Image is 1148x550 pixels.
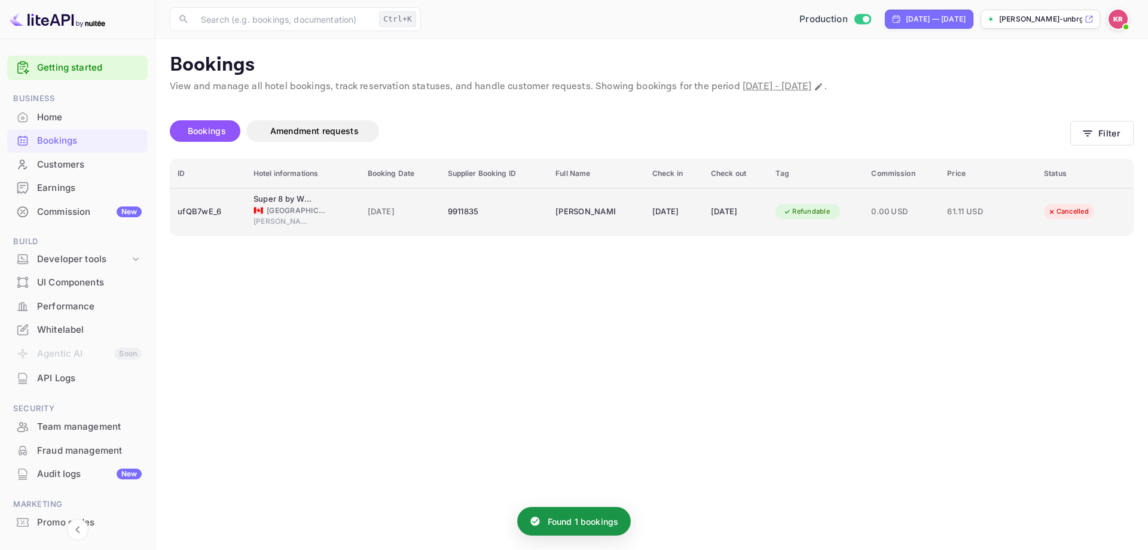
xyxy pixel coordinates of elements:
[7,463,148,485] a: Audit logsNew
[940,159,1037,189] th: Price
[178,202,239,221] div: ufQB7wE_6
[7,271,148,294] div: UI Components
[645,159,704,189] th: Check in
[37,467,142,481] div: Audit logs
[7,498,148,511] span: Marketing
[555,202,615,221] div: Andrew Ardianto
[743,80,811,93] span: [DATE] - [DATE]
[7,415,148,437] a: Team management
[67,519,88,540] button: Collapse navigation
[117,206,142,217] div: New
[170,80,1134,94] p: View and manage all hotel bookings, track reservation statuses, and handle customer requests. Sho...
[7,249,148,270] div: Developer tools
[7,56,148,80] div: Getting started
[7,415,148,439] div: Team management
[7,271,148,293] a: UI Components
[37,134,142,148] div: Bookings
[7,177,148,200] div: Earnings
[254,216,313,227] span: [PERSON_NAME]
[267,205,326,216] span: [GEOGRAPHIC_DATA]
[117,469,142,479] div: New
[7,367,148,389] a: API Logs
[37,181,142,195] div: Earnings
[37,372,142,385] div: API Logs
[7,295,148,318] div: Performance
[799,13,848,26] span: Production
[813,81,825,93] button: Change date range
[368,205,433,218] span: [DATE]
[7,129,148,153] div: Bookings
[7,463,148,486] div: Audit logsNew
[704,159,769,189] th: Check out
[170,53,1134,77] p: Bookings
[775,204,838,219] div: Refundable
[7,153,148,175] a: Customers
[379,11,416,27] div: Ctrl+K
[37,323,142,337] div: Whitelabel
[37,61,142,75] a: Getting started
[864,159,940,189] th: Commission
[7,295,148,317] a: Performance
[361,159,441,189] th: Booking Date
[441,159,549,189] th: Supplier Booking ID
[37,444,142,458] div: Fraud management
[7,129,148,151] a: Bookings
[652,202,697,221] div: [DATE]
[7,200,148,223] a: CommissionNew
[188,126,226,136] span: Bookings
[170,159,246,189] th: ID
[10,10,105,29] img: LiteAPI logo
[37,516,142,530] div: Promo codes
[871,205,933,218] span: 0.00 USD
[270,126,359,136] span: Amendment requests
[7,153,148,177] div: Customers
[7,318,148,342] div: Whitelabel
[170,120,1070,142] div: account-settings tabs
[7,177,148,199] a: Earnings
[1037,159,1133,189] th: Status
[548,159,645,189] th: Full Name
[448,202,542,221] div: 9911835
[1070,121,1134,145] button: Filter
[37,111,142,124] div: Home
[7,439,148,461] a: Fraud management
[37,420,142,434] div: Team management
[37,205,142,219] div: Commission
[254,193,313,205] div: Super 8 by Wyndham Edmonton International Airport
[7,511,148,533] a: Promo codes
[37,158,142,172] div: Customers
[246,159,361,189] th: Hotel informations
[711,202,762,221] div: [DATE]
[795,13,875,26] div: Switch to Sandbox mode
[768,159,864,189] th: Tag
[7,511,148,534] div: Promo codes
[194,7,374,31] input: Search (e.g. bookings, documentation)
[7,106,148,128] a: Home
[37,300,142,314] div: Performance
[7,106,148,129] div: Home
[1109,10,1128,29] img: Kobus Roux
[7,200,148,224] div: CommissionNew
[1040,204,1097,219] div: Cancelled
[947,205,1007,218] span: 61.11 USD
[906,14,966,25] div: [DATE] — [DATE]
[37,276,142,290] div: UI Components
[548,515,618,528] p: Found 1 bookings
[170,159,1133,235] table: booking table
[7,402,148,415] span: Security
[37,253,130,266] div: Developer tools
[999,14,1082,25] p: [PERSON_NAME]-unbrg.[PERSON_NAME]...
[7,367,148,390] div: API Logs
[7,92,148,105] span: Business
[7,235,148,248] span: Build
[7,318,148,341] a: Whitelabel
[7,439,148,463] div: Fraud management
[254,206,263,214] span: Canada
